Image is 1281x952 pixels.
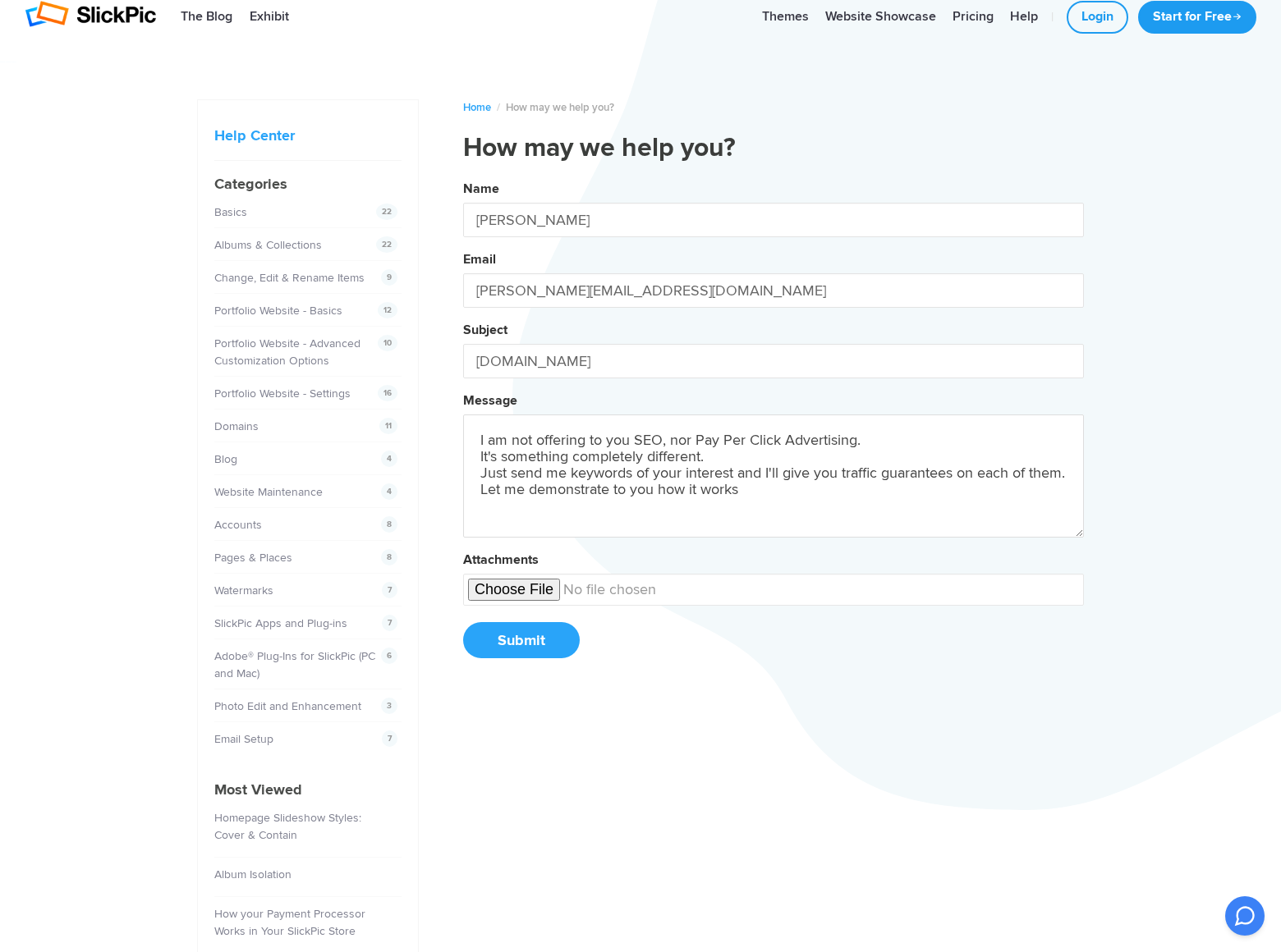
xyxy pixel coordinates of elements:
span: 3 [381,698,397,714]
a: Basics [214,205,247,219]
span: 6 [381,648,397,664]
span: 22 [376,204,397,220]
a: Portfolio Website - Settings [214,387,351,400]
label: Subject [463,322,507,338]
a: Accounts [214,518,262,532]
span: 12 [378,302,397,318]
span: / [497,101,500,114]
span: 4 [381,451,397,467]
a: Email Setup [214,732,273,746]
input: Your Subject [463,344,1084,378]
a: Domains [214,419,259,433]
label: Attachments [463,552,539,568]
span: 9 [381,269,397,286]
a: Website Maintenance [214,485,323,499]
a: Watermarks [214,584,273,597]
span: 8 [381,549,397,565]
button: Submit [463,622,580,658]
a: Portfolio Website - Advanced Customization Options [214,336,360,368]
a: Homepage Slideshow Styles: Cover & Contain [214,811,361,842]
span: 16 [378,385,397,401]
span: 7 [382,582,397,598]
a: How your Payment Processor Works in Your SlickPic Store [214,907,365,938]
span: 8 [381,516,397,533]
span: 22 [376,236,397,253]
a: Pages & Places [214,551,292,565]
input: Your Email [463,273,1084,308]
span: How may we help you? [506,101,614,114]
button: NameEmailSubjectMessageAttachmentsSubmit [463,175,1084,675]
a: Portfolio Website - Basics [214,304,342,318]
label: Name [463,181,499,197]
span: 7 [382,615,397,631]
a: Change, Edit & Rename Items [214,271,365,285]
h4: Most Viewed [214,779,402,801]
span: 7 [382,730,397,747]
label: Message [463,392,517,409]
label: Email [463,251,496,268]
a: Album Isolation [214,867,292,881]
a: Adobe® Plug-Ins for SlickPic (PC and Mac) [214,649,375,680]
input: Your Name [463,203,1084,237]
span: 10 [378,335,397,351]
a: Help Center [214,126,295,144]
a: SlickPic Apps and Plug-ins [214,616,347,630]
a: Albums & Collections [214,238,322,252]
h4: Categories [214,173,402,195]
span: 11 [379,418,397,434]
h1: How may we help you? [463,132,1084,165]
span: 4 [381,483,397,500]
a: Home [463,101,491,114]
a: Blog [214,452,237,466]
a: Photo Edit and Enhancement [214,699,361,713]
input: undefined [463,574,1084,606]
